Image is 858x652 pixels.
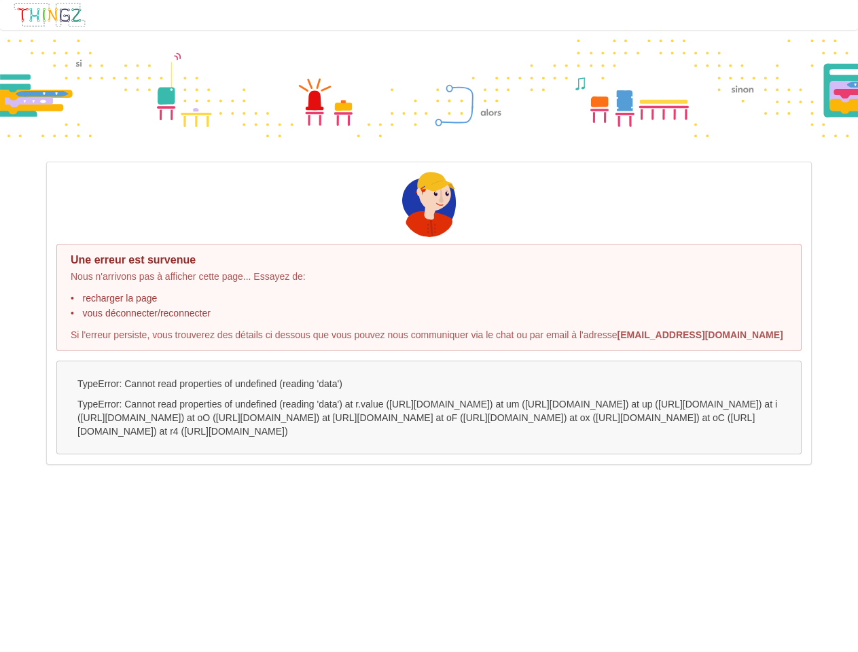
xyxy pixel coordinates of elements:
p: TypeError: Cannot read properties of undefined (reading 'data') at r.value ([URL][DOMAIN_NAME]) a... [77,397,781,438]
p: Nous n'arrivons pas à afficher cette page... Essayez de: [71,270,787,283]
div: recharger la page [83,293,788,306]
b: [EMAIL_ADDRESS][DOMAIN_NAME] [618,329,783,340]
img: thingz_logo.png [13,2,86,28]
p: Si l'erreur persiste, vous trouverez des détails ci dessous que vous pouvez nous communiquer via ... [71,328,787,342]
p: TypeError: Cannot read properties of undefined (reading 'data') [77,377,781,391]
img: technicien.svg [402,172,457,237]
div: vous déconnecter/reconnecter [83,306,788,319]
div: Une erreur est survenue [71,253,787,267]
